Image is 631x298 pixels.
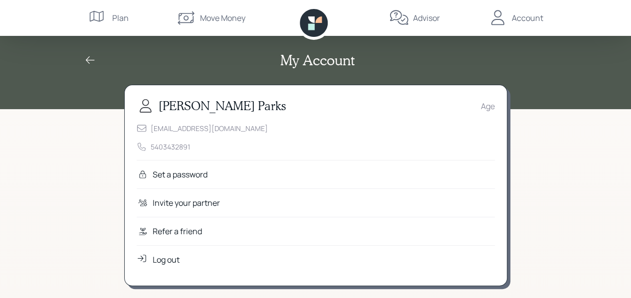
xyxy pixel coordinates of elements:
h3: [PERSON_NAME] Parks [159,99,286,113]
div: Move Money [200,12,245,24]
div: Refer a friend [153,225,202,237]
div: Set a password [153,168,208,180]
h2: My Account [280,52,355,69]
div: Age [481,100,495,112]
div: Invite your partner [153,197,220,209]
div: Account [512,12,543,24]
div: 5403432891 [151,142,190,152]
div: Advisor [413,12,440,24]
div: [EMAIL_ADDRESS][DOMAIN_NAME] [151,123,268,134]
div: Plan [112,12,129,24]
div: Log out [153,254,180,266]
